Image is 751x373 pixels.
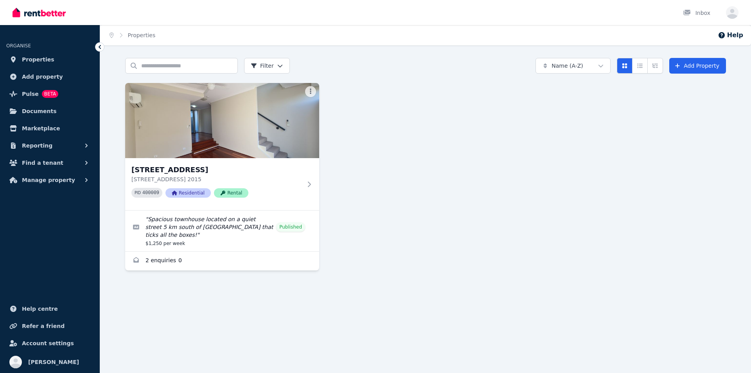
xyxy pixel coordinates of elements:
span: ORGANISE [6,43,31,49]
a: Unit 10/161-219 Queen St, Beaconsfield[STREET_ADDRESS][STREET_ADDRESS] 2015PID 400009ResidentialR... [125,83,319,210]
a: Add Property [669,58,726,74]
span: Refer a friend [22,321,65,331]
h3: [STREET_ADDRESS] [131,164,302,175]
span: Rental [214,188,248,198]
button: Find a tenant [6,155,93,171]
span: Account settings [22,339,74,348]
button: Help [718,31,743,40]
button: Reporting [6,138,93,153]
a: Marketplace [6,121,93,136]
span: Properties [22,55,54,64]
button: Compact list view [632,58,648,74]
a: Properties [128,32,156,38]
small: PID [135,191,141,195]
span: Help centre [22,304,58,314]
button: Name (A-Z) [535,58,611,74]
button: More options [305,86,316,97]
button: Card view [617,58,632,74]
nav: Breadcrumb [100,25,165,45]
div: Inbox [683,9,710,17]
span: Find a tenant [22,158,63,168]
p: [STREET_ADDRESS] 2015 [131,175,302,183]
code: 400009 [142,190,159,196]
span: Name (A-Z) [552,62,583,70]
a: Enquiries for Unit 10/161-219 Queen St, Beaconsfield [125,252,319,270]
div: View options [617,58,663,74]
a: Account settings [6,335,93,351]
span: Add property [22,72,63,81]
span: Filter [251,62,274,70]
a: Edit listing: Spacious townhouse located on a quiet street 5 km south of Sydney CBD that ticks al... [125,211,319,251]
a: Add property [6,69,93,85]
a: Help centre [6,301,93,317]
a: Properties [6,52,93,67]
span: Residential [165,188,211,198]
img: RentBetter [13,7,66,18]
span: Documents [22,106,57,116]
span: Reporting [22,141,52,150]
button: Expanded list view [647,58,663,74]
span: Pulse [22,89,39,99]
span: BETA [42,90,58,98]
a: Documents [6,103,93,119]
span: Marketplace [22,124,60,133]
span: Manage property [22,175,75,185]
button: Filter [244,58,290,74]
img: Unit 10/161-219 Queen St, Beaconsfield [125,83,319,158]
span: [PERSON_NAME] [28,357,79,367]
a: PulseBETA [6,86,93,102]
button: Manage property [6,172,93,188]
a: Refer a friend [6,318,93,334]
